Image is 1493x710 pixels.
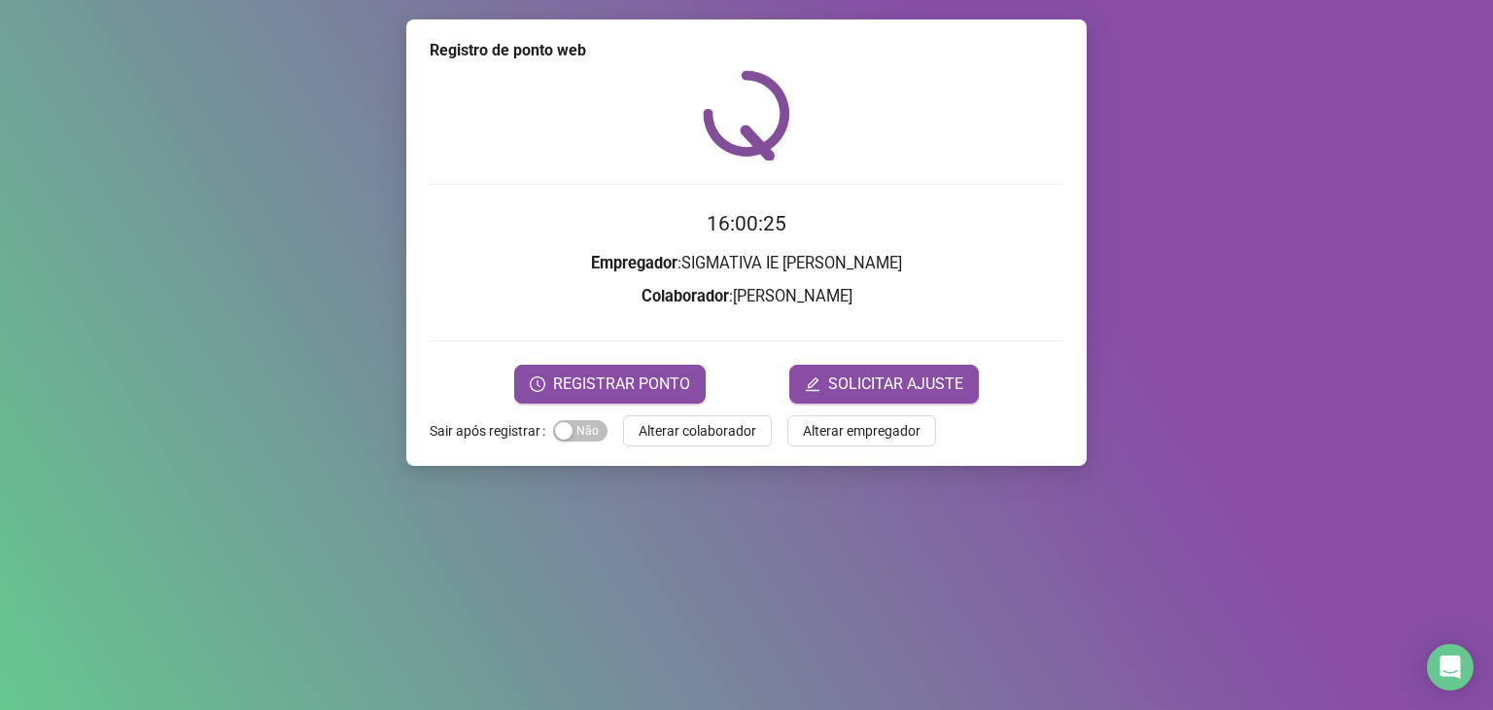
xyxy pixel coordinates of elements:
[642,287,729,305] strong: Colaborador
[787,415,936,446] button: Alterar empregador
[514,365,706,404] button: REGISTRAR PONTO
[1427,644,1474,691] div: Open Intercom Messenger
[803,420,920,442] span: Alterar empregador
[553,373,690,396] span: REGISTRAR PONTO
[789,365,979,404] button: editSOLICITAR AJUSTE
[530,376,545,392] span: clock-circle
[707,212,786,235] time: 16:00:25
[805,376,820,392] span: edit
[623,415,772,446] button: Alterar colaborador
[639,420,756,442] span: Alterar colaborador
[430,39,1063,62] div: Registro de ponto web
[430,284,1063,309] h3: : [PERSON_NAME]
[430,251,1063,276] h3: : SIGMATIVA IE [PERSON_NAME]
[703,70,790,160] img: QRPoint
[828,373,963,396] span: SOLICITAR AJUSTE
[591,254,677,272] strong: Empregador
[430,415,553,446] label: Sair após registrar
